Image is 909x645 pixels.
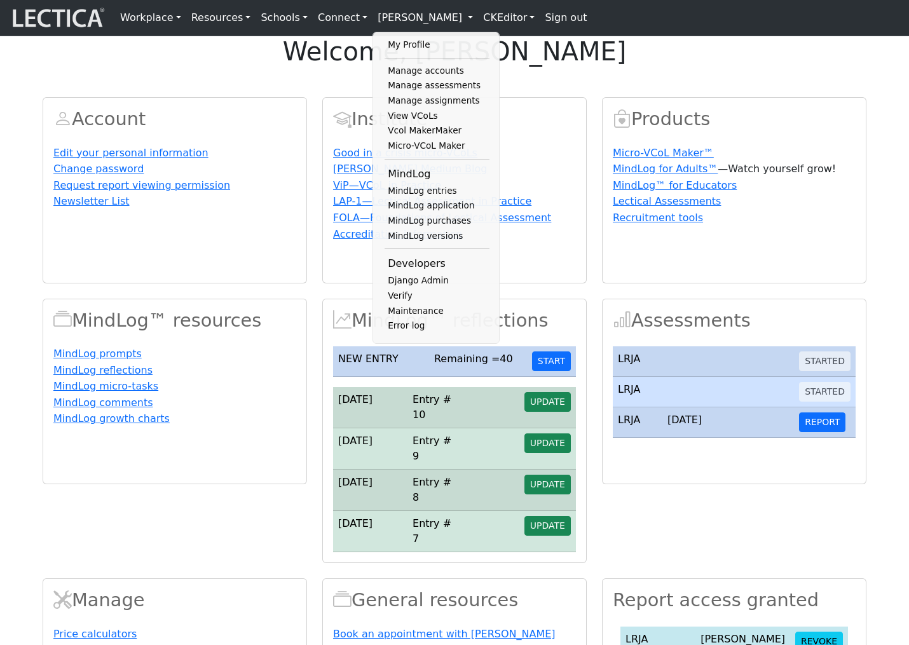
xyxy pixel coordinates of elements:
h2: Manage [53,589,296,611]
h2: Assessments [613,309,856,332]
span: [DATE] [338,517,372,529]
a: Price calculators [53,628,137,640]
span: UPDATE [530,479,565,489]
a: Error log [385,318,489,334]
button: REPORT [799,412,845,432]
a: FOLA—Foundations of Lectical Assessment [333,212,551,224]
span: 40 [500,353,512,365]
td: LRJA [613,346,662,377]
span: Account [333,108,352,130]
span: UPDATE [530,438,565,448]
a: MindLog™ for Educators [613,179,737,191]
a: MindLog for Adults™ [613,163,718,175]
a: ViP—VCoL in Practice [333,179,441,191]
a: Workplace [115,5,186,31]
a: My Profile [385,37,489,53]
a: CKEditor [478,5,540,31]
a: Manage accounts [385,64,489,79]
a: Change password [53,163,144,175]
a: Book an appointment with [PERSON_NAME] [333,628,556,640]
a: MindLog versions [385,229,489,244]
a: Sign out [540,5,592,31]
a: Accreditation information [333,228,462,240]
a: Manage assignments [385,93,489,109]
span: [DATE] [338,435,372,447]
span: MindLog [333,309,352,331]
span: [DATE] [338,476,372,488]
a: Verify [385,289,489,304]
a: Django Admin [385,273,489,289]
a: Lectical Assessments [613,195,721,207]
a: LAP-1—Lectical Assessment in Practice [333,195,531,207]
a: Good in a crisis micro-VCoLs [333,147,477,159]
a: Recruitment tools [613,212,703,224]
a: MindLog comments [53,397,153,409]
a: Resources [186,5,256,31]
span: UPDATE [530,520,565,531]
h2: Institute [333,108,576,130]
li: MindLog [385,165,489,184]
a: Edit your personal information [53,147,208,159]
span: Manage [53,589,72,611]
h2: MindLog™ resources [53,309,296,332]
button: UPDATE [524,475,571,494]
button: UPDATE [524,433,571,453]
h2: Products [613,108,856,130]
span: Products [613,108,631,130]
a: Manage assessments [385,78,489,93]
td: LRJA [613,407,662,438]
button: UPDATE [524,392,571,412]
a: MindLog prompts [53,348,142,360]
span: MindLog™ resources [53,309,72,331]
a: MindLog entries [385,184,489,199]
td: Entry # 8 [407,470,464,511]
a: Maintenance [385,304,489,319]
td: Remaining = [429,346,527,377]
a: Micro-VCoL Maker™ [613,147,714,159]
a: Newsletter List [53,195,130,207]
h2: Report access granted [613,589,856,611]
ul: [PERSON_NAME] [385,37,489,334]
a: MindLog purchases [385,214,489,229]
td: Entry # 6 [407,552,464,594]
a: MindLog micro-tasks [53,380,158,392]
span: [DATE] [338,393,372,405]
td: Entry # 7 [407,511,464,552]
td: NEW ENTRY [333,346,429,377]
td: LRJA [613,377,662,407]
a: [PERSON_NAME] [372,5,478,31]
a: Vcol MakerMaker [385,123,489,139]
a: MindLog reflections [53,364,153,376]
a: Request report viewing permission [53,179,230,191]
span: UPDATE [530,397,565,407]
td: Entry # 10 [407,387,464,428]
span: Resources [333,589,352,611]
button: START [532,351,571,371]
a: Micro-VCoL Maker [385,139,489,154]
a: View VCoLs [385,109,489,124]
span: [DATE] [667,414,702,426]
a: [PERSON_NAME] Medium Blog [333,163,487,175]
a: Schools [256,5,313,31]
li: Developers [385,254,489,273]
a: MindLog application [385,198,489,214]
button: UPDATE [524,516,571,536]
span: Assessments [613,309,631,331]
h2: General resources [333,589,576,611]
p: —Watch yourself grow! [613,161,856,177]
h2: MindLog™ reflections [333,309,576,332]
a: MindLog growth charts [53,412,170,424]
td: Entry # 9 [407,428,464,470]
span: Account [53,108,72,130]
a: Connect [313,5,372,31]
h2: Account [53,108,296,130]
img: lecticalive [10,6,105,30]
